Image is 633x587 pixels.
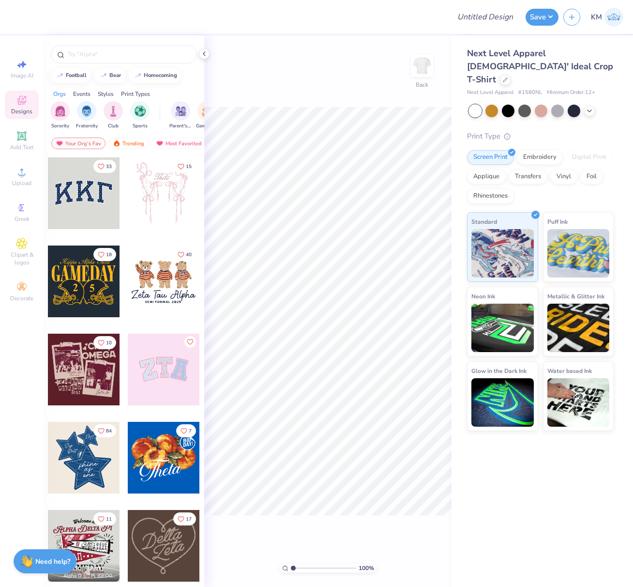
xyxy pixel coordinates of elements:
span: Image AI [11,72,33,79]
div: Styles [98,90,114,98]
span: 10 [106,340,112,345]
img: most_fav.gif [156,140,164,147]
div: Transfers [509,170,547,184]
span: Designs [11,108,32,115]
img: Game Day Image [202,106,213,117]
span: Parent's Weekend [169,123,192,130]
div: Your Org's Fav [51,138,105,149]
div: homecoming [144,73,177,78]
div: Print Type [467,131,614,142]
img: Glow in the Dark Ink [471,378,534,427]
img: most_fav.gif [56,140,63,147]
button: Like [93,248,116,261]
div: football [66,73,87,78]
div: Rhinestones [467,189,514,203]
img: Katrina Mae Mijares [604,8,623,27]
img: trend_line.gif [134,73,142,78]
span: Club [108,123,119,130]
span: KM [591,12,602,23]
button: Like [173,248,196,261]
button: Like [184,336,196,348]
strong: Need help? [35,557,70,566]
div: Print Types [121,90,150,98]
div: Events [73,90,90,98]
button: Like [93,160,116,173]
img: Club Image [108,106,119,117]
img: Standard [471,229,534,278]
span: Standard [471,216,497,227]
button: bear [94,68,125,83]
div: Trending [108,138,149,149]
button: filter button [50,101,70,130]
img: Parent's Weekend Image [175,106,186,117]
span: Sorority [51,123,69,130]
img: Fraternity Image [81,106,92,117]
div: Most Favorited [151,138,206,149]
span: Next Level Apparel [DEMOGRAPHIC_DATA]' Ideal Crop T-Shirt [467,47,613,85]
a: KM [591,8,623,27]
span: 11 [106,517,112,522]
img: Back [412,56,432,76]
span: 15 [186,164,192,169]
span: Upload [12,179,31,187]
div: Applique [467,170,506,184]
span: Neon Ink [471,291,495,301]
button: homecoming [129,68,181,83]
span: [PERSON_NAME] [63,565,104,572]
span: Fraternity [76,123,98,130]
span: Next Level Apparel [467,89,513,97]
div: Foil [580,170,603,184]
span: 40 [186,252,192,257]
span: Metallic & Glitter Ink [547,291,604,301]
button: filter button [104,101,123,130]
span: 17 [186,517,192,522]
span: Sports [133,123,148,130]
span: Puff Ink [547,216,568,227]
button: filter button [169,101,192,130]
span: Clipart & logos [5,251,39,266]
button: Save [526,9,558,26]
div: Embroidery [517,150,563,165]
div: Vinyl [550,170,577,184]
button: football [51,68,91,83]
button: Like [173,512,196,525]
button: Like [93,424,116,437]
img: trending.gif [113,140,121,147]
span: Decorate [10,294,33,302]
span: Add Text [10,143,33,151]
img: Water based Ink [547,378,610,427]
div: filter for Club [104,101,123,130]
div: filter for Sorority [50,101,70,130]
span: Game Day [196,123,218,130]
div: filter for Fraternity [76,101,98,130]
span: 84 [106,429,112,433]
div: filter for Sports [130,101,150,130]
input: Untitled Design [450,7,521,27]
span: 18 [106,252,112,257]
div: filter for Game Day [196,101,218,130]
button: Like [93,336,116,349]
span: Greek [15,215,30,223]
button: filter button [196,101,218,130]
div: Digital Print [566,150,613,165]
div: bear [109,73,121,78]
div: Orgs [53,90,66,98]
span: Glow in the Dark Ink [471,366,527,376]
img: Sorority Image [55,106,66,117]
span: Water based Ink [547,366,592,376]
input: Try "Alpha" [67,49,191,59]
button: Like [176,424,196,437]
div: filter for Parent's Weekend [169,101,192,130]
span: Alpha Delta Pi, [GEOGRAPHIC_DATA][US_STATE] at [GEOGRAPHIC_DATA] [63,572,116,580]
span: # 1580NL [518,89,542,97]
span: 7 [189,429,192,433]
button: Like [173,160,196,173]
img: Sports Image [135,106,146,117]
img: trend_line.gif [100,73,107,78]
span: 33 [106,164,112,169]
button: filter button [130,101,150,130]
img: Puff Ink [547,229,610,278]
img: Metallic & Glitter Ink [547,304,610,352]
img: Neon Ink [471,304,534,352]
button: filter button [76,101,98,130]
